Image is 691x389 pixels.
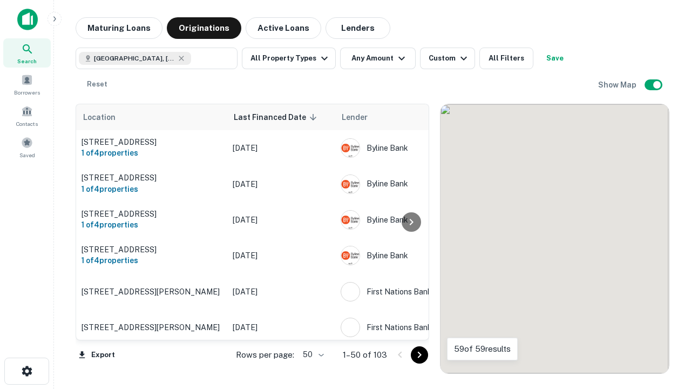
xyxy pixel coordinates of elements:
[83,111,130,124] span: Location
[233,178,330,190] p: [DATE]
[233,250,330,261] p: [DATE]
[341,246,503,265] div: Byline Bank
[454,343,511,356] p: 59 of 59 results
[343,348,387,361] p: 1–50 of 103
[441,104,669,373] div: 0 0
[82,219,222,231] h6: 1 of 4 properties
[236,348,294,361] p: Rows per page:
[340,48,416,69] button: Any Amount
[341,139,360,157] img: picture
[233,286,330,298] p: [DATE]
[411,346,428,364] button: Go to next page
[299,347,326,363] div: 50
[17,9,38,30] img: capitalize-icon.png
[82,173,222,183] p: [STREET_ADDRESS]
[233,142,330,154] p: [DATE]
[3,70,51,99] a: Borrowers
[341,318,503,337] div: First Nations Bank
[227,104,335,130] th: Last Financed Date
[341,246,360,265] img: picture
[233,321,330,333] p: [DATE]
[167,17,241,39] button: Originations
[82,287,222,297] p: [STREET_ADDRESS][PERSON_NAME]
[341,282,503,301] div: First Nations Bank
[82,147,222,159] h6: 1 of 4 properties
[326,17,390,39] button: Lenders
[3,132,51,162] a: Saved
[80,73,114,95] button: Reset
[14,88,40,97] span: Borrowers
[342,111,368,124] span: Lender
[341,211,360,229] img: picture
[479,48,533,69] button: All Filters
[94,53,175,63] span: [GEOGRAPHIC_DATA], [GEOGRAPHIC_DATA]
[341,283,360,301] img: picture
[637,303,691,354] iframe: Chat Widget
[82,323,222,332] p: [STREET_ADDRESS][PERSON_NAME]
[82,254,222,266] h6: 1 of 4 properties
[341,175,360,193] img: picture
[76,347,118,363] button: Export
[234,111,320,124] span: Last Financed Date
[429,52,470,65] div: Custom
[341,210,503,230] div: Byline Bank
[82,183,222,195] h6: 1 of 4 properties
[17,57,37,65] span: Search
[76,104,227,130] th: Location
[233,214,330,226] p: [DATE]
[246,17,321,39] button: Active Loans
[3,38,51,68] a: Search
[341,138,503,158] div: Byline Bank
[16,119,38,128] span: Contacts
[82,245,222,254] p: [STREET_ADDRESS]
[538,48,572,69] button: Save your search to get updates of matches that match your search criteria.
[19,151,35,159] span: Saved
[341,175,503,194] div: Byline Bank
[242,48,336,69] button: All Property Types
[76,17,162,39] button: Maturing Loans
[341,318,360,337] img: picture
[82,137,222,147] p: [STREET_ADDRESS]
[3,101,51,130] a: Contacts
[335,104,508,130] th: Lender
[598,79,638,91] h6: Show Map
[420,48,475,69] button: Custom
[82,209,222,219] p: [STREET_ADDRESS]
